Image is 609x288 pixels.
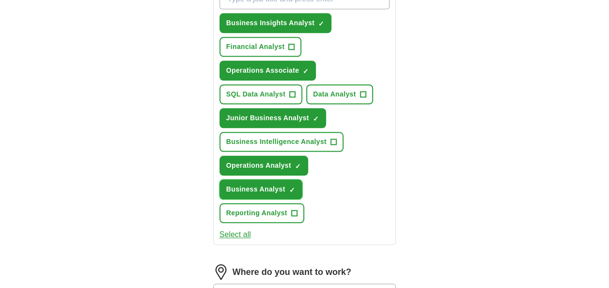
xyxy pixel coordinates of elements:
[313,89,356,99] span: Data Analyst
[226,65,299,76] span: Operations Associate
[226,42,285,52] span: Financial Analyst
[289,186,295,194] span: ✓
[219,179,302,199] button: Business Analyst✓
[219,13,332,33] button: Business Insights Analyst✓
[226,160,291,171] span: Operations Analyst
[219,203,304,223] button: Reporting Analyst
[219,61,316,80] button: Operations Associate✓
[219,229,251,240] button: Select all
[313,115,319,123] span: ✓
[233,266,351,279] label: Where do you want to work?
[295,162,301,170] span: ✓
[226,18,315,28] span: Business Insights Analyst
[226,208,287,218] span: Reporting Analyst
[219,156,308,176] button: Operations Analyst✓
[226,89,285,99] span: SQL Data Analyst
[226,184,285,194] span: Business Analyst
[226,113,309,123] span: Junior Business Analyst
[219,37,302,57] button: Financial Analyst
[226,137,327,147] span: Business Intelligence Analyst
[219,84,302,104] button: SQL Data Analyst
[318,20,324,28] span: ✓
[219,108,326,128] button: Junior Business Analyst✓
[219,132,344,152] button: Business Intelligence Analyst
[213,264,229,280] img: location.png
[306,84,373,104] button: Data Analyst
[303,67,309,75] span: ✓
